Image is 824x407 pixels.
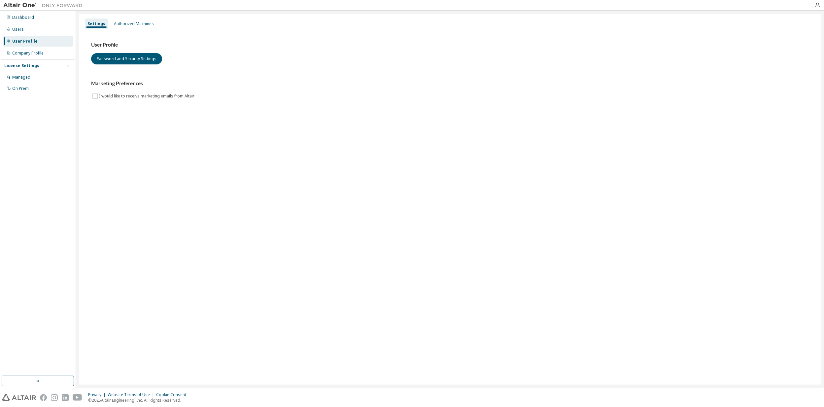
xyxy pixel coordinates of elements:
[156,392,190,397] div: Cookie Consent
[62,394,69,401] img: linkedin.svg
[40,394,47,401] img: facebook.svg
[12,27,24,32] div: Users
[12,75,30,80] div: Managed
[88,397,190,403] p: © 2025 Altair Engineering, Inc. All Rights Reserved.
[108,392,156,397] div: Website Terms of Use
[87,21,105,26] div: Settings
[4,63,39,68] div: License Settings
[99,92,196,100] label: I would like to receive marketing emails from Altair
[114,21,154,26] div: Authorized Machines
[91,42,809,48] h3: User Profile
[12,51,44,56] div: Company Profile
[12,39,38,44] div: User Profile
[88,392,108,397] div: Privacy
[91,80,809,87] h3: Marketing Preferences
[2,394,36,401] img: altair_logo.svg
[12,15,34,20] div: Dashboard
[51,394,58,401] img: instagram.svg
[91,53,162,64] button: Password and Security Settings
[73,394,82,401] img: youtube.svg
[12,86,29,91] div: On Prem
[3,2,86,9] img: Altair One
